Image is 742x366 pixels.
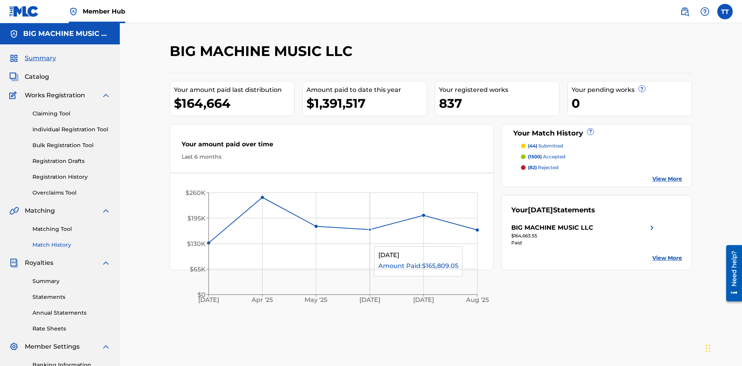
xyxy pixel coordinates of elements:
[528,142,563,149] p: submitted
[720,242,742,305] iframe: Resource Center
[9,72,49,81] a: CatalogCatalog
[25,342,80,351] span: Member Settings
[9,342,19,351] img: Member Settings
[32,157,111,165] a: Registration Drafts
[700,7,710,16] img: help
[252,297,273,304] tspan: Apr '25
[25,72,49,81] span: Catalog
[306,95,427,112] div: $1,391,517
[9,6,39,17] img: MLC Logo
[680,7,689,16] img: search
[9,54,56,63] a: SummarySummary
[521,164,682,171] a: (82) rejected
[528,206,553,214] span: [DATE]
[25,91,85,100] span: Works Registration
[197,291,206,298] tspan: $0
[652,254,682,262] a: View More
[528,164,537,170] span: (82)
[572,85,692,95] div: Your pending works
[587,129,594,135] span: ?
[32,125,111,134] a: Individual Registration Tool
[360,297,381,304] tspan: [DATE]
[528,164,558,171] p: rejected
[32,225,111,233] a: Matching Tool
[677,4,693,19] a: Public Search
[25,54,56,63] span: Summary
[305,297,328,304] tspan: May '25
[32,173,111,181] a: Registration History
[697,4,713,19] div: Help
[101,206,111,215] img: expand
[9,29,19,39] img: Accounts
[9,54,19,63] img: Summary
[170,42,356,60] h2: BIG MACHINE MUSIC LLC
[647,223,657,232] img: right chevron icon
[32,325,111,333] a: Rate Sheets
[521,153,682,160] a: (1500) accepted
[182,140,482,153] div: Your amount paid over time
[9,91,19,100] img: Works Registration
[652,175,682,183] a: View More
[25,206,55,215] span: Matching
[101,342,111,351] img: expand
[703,329,742,366] iframe: Chat Widget
[185,189,206,197] tspan: $260K
[25,258,53,268] span: Royalties
[706,337,710,360] div: Drag
[414,297,434,304] tspan: [DATE]
[572,95,692,112] div: 0
[9,72,19,81] img: Catalog
[187,215,206,222] tspan: $195K
[182,153,482,161] div: Last 6 months
[174,95,294,112] div: $164,664
[521,142,682,149] a: (44) submitted
[23,29,111,38] h5: BIG MACHINE MUSIC LLC
[32,293,111,301] a: Statements
[511,223,593,232] div: BIG MACHINE MUSIC LLC
[511,223,657,246] a: BIG MACHINE MUSIC LLCright chevron icon$164,663.55Paid
[9,258,19,268] img: Royalties
[528,154,542,159] span: (1500)
[511,232,657,239] div: $164,663.55
[32,189,111,197] a: Overclaims Tool
[528,143,537,149] span: (44)
[101,258,111,268] img: expand
[511,239,657,246] div: Paid
[174,85,294,95] div: Your amount paid last distribution
[528,153,565,160] p: accepted
[32,309,111,317] a: Annual Statements
[439,95,559,112] div: 837
[466,297,489,304] tspan: Aug '25
[639,86,645,92] span: ?
[32,241,111,249] a: Match History
[190,266,206,273] tspan: $65K
[439,85,559,95] div: Your registered works
[306,85,427,95] div: Amount paid to date this year
[32,110,111,118] a: Claiming Tool
[511,128,682,139] div: Your Match History
[511,205,595,215] div: Your Statements
[101,91,111,100] img: expand
[32,277,111,285] a: Summary
[198,297,219,304] tspan: [DATE]
[32,141,111,149] a: Bulk Registration Tool
[187,240,206,247] tspan: $130K
[69,7,78,16] img: Top Rightsholder
[83,7,125,16] span: Member Hub
[9,206,19,215] img: Matching
[717,4,733,19] div: User Menu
